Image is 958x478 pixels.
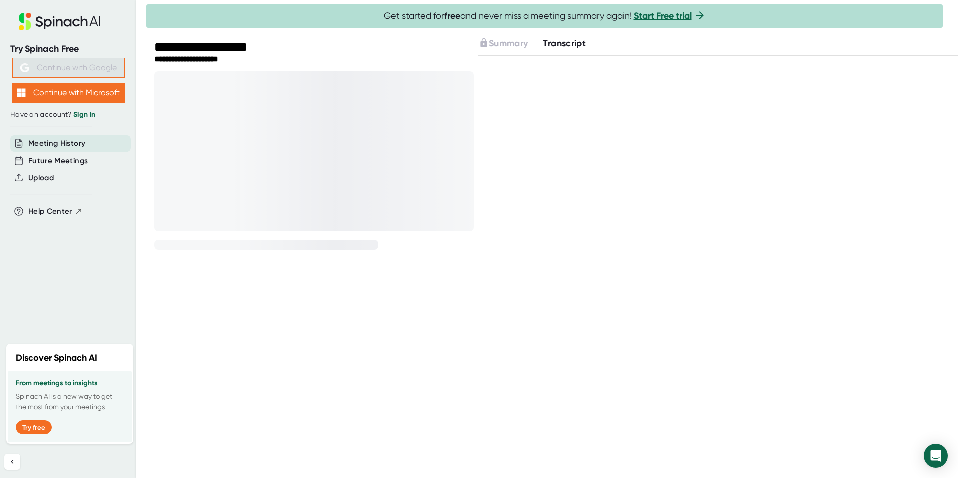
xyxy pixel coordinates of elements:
[20,63,29,72] img: Aehbyd4JwY73AAAAAElFTkSuQmCC
[444,10,460,21] b: free
[10,43,126,55] div: Try Spinach Free
[478,37,528,50] button: Summary
[489,38,528,49] span: Summary
[73,110,95,119] a: Sign in
[634,10,692,21] a: Start Free trial
[12,83,125,103] button: Continue with Microsoft
[16,391,124,412] p: Spinach AI is a new way to get the most from your meetings
[543,37,586,50] button: Transcript
[16,379,124,387] h3: From meetings to insights
[28,155,88,167] button: Future Meetings
[16,420,52,434] button: Try free
[28,206,72,217] span: Help Center
[12,58,125,78] button: Continue with Google
[478,37,543,50] div: Upgrade to access
[543,38,586,49] span: Transcript
[924,444,948,468] div: Open Intercom Messenger
[10,110,126,119] div: Have an account?
[28,206,83,217] button: Help Center
[4,454,20,470] button: Collapse sidebar
[384,10,706,22] span: Get started for and never miss a meeting summary again!
[16,351,97,365] h2: Discover Spinach AI
[28,172,54,184] button: Upload
[28,138,85,149] button: Meeting History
